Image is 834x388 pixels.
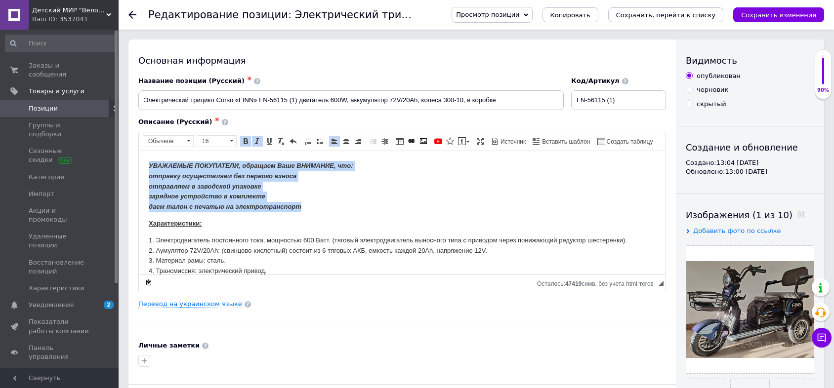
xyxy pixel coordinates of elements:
[815,87,831,94] div: 90%
[302,136,313,147] a: Вставить / удалить нумерованный список
[139,151,666,274] iframe: Визуальный текстовый редактор, 66EAC5F1-0449-4B03-AB0C-9503E78D0EA6
[143,136,184,147] span: Обычное
[697,85,728,94] div: черновик
[733,7,824,22] button: Сохранить изменения
[128,11,136,19] div: Вернуться назад
[29,147,91,164] span: Сезонные скидки
[697,72,741,80] div: опубликован
[143,135,194,147] a: Обычное
[29,61,91,79] span: Заказы и сообщения
[433,136,444,147] a: Добавить видео с YouTube
[29,206,91,224] span: Акции и промокоды
[214,116,219,123] span: ✱
[314,136,325,147] a: Вставить / удалить маркированный список
[686,167,814,176] div: Обновлено: 13:00 [DATE]
[138,342,200,349] b: Личные заметки
[138,77,245,84] span: Название позиции (Русский)
[812,328,832,348] button: Чат с покупателем
[368,136,378,147] a: Уменьшить отступ
[490,136,527,147] a: Источник
[329,136,340,147] a: По левому краю
[686,209,814,221] div: Изображения (1 из 10)
[693,227,781,234] span: Добавить фото по ссылке
[741,11,816,19] i: Сохранить изменения
[29,173,65,182] span: Категории
[143,277,154,288] a: Сделать резервную копию сейчас
[32,15,119,24] div: Ваш ID: 3537041
[456,11,519,18] span: Просмотр позиции
[5,35,116,52] input: Поиск
[565,280,582,287] span: 47419
[457,136,471,147] a: Вставить сообщение
[288,136,298,147] a: Отменить (Ctrl+Z)
[29,104,58,113] span: Позиции
[138,54,666,67] div: Основная информация
[353,136,364,147] a: По правому краю
[29,87,84,96] span: Товары и услуги
[10,84,517,320] p: 1. Электродвигатель постоянного тока, мощностью 600 Ватт. (тяговый электродвигатель выносного тип...
[686,158,814,167] div: Создано: 13:04 [DATE]
[445,136,456,147] a: Вставить иконку
[29,284,84,293] span: Характеристики
[418,136,429,147] a: Изображение
[475,136,486,147] a: Развернуть
[29,344,91,361] span: Панель управления
[542,7,598,22] button: Копировать
[379,136,390,147] a: Увеличить отступ
[247,76,251,82] span: ✱
[550,11,590,19] span: Копировать
[406,136,417,147] a: Вставить/Редактировать ссылку (Ctrl+L)
[32,6,106,15] span: Детский МИР "Вело 7км"
[138,300,242,308] a: Перевод на украинском языке
[815,49,832,99] div: 90% Качество заполнения
[29,301,74,310] span: Уведомления
[29,190,54,198] span: Импорт
[571,77,620,84] span: Код/Артикул
[29,317,91,335] span: Показатели работы компании
[537,278,659,287] div: Подсчет символов
[29,232,91,250] span: Удаленные позиции
[276,136,287,147] a: Убрать форматирование
[341,136,352,147] a: По центру
[596,136,655,147] a: Создать таблицу
[138,90,564,110] input: Например, H&M женское платье зеленое 38 размер вечернее макси с блестками
[541,138,590,146] span: Вставить шаблон
[686,141,814,154] div: Создание и обновление
[104,301,114,309] span: 2
[531,136,591,147] a: Вставить шаблон
[264,136,275,147] a: Подчеркнутый (Ctrl+U)
[659,281,664,286] span: Перетащите для изменения размера
[697,100,726,109] div: скрытый
[29,121,91,139] span: Группы и подборки
[608,7,724,22] button: Сохранить, перейти к списку
[394,136,405,147] a: Таблица
[616,11,716,19] i: Сохранить, перейти к списку
[29,258,91,276] span: Восстановление позиций
[197,136,227,147] span: 16
[197,135,237,147] a: 16
[686,54,814,67] div: Видимость
[252,136,263,147] a: Курсив (Ctrl+I)
[138,118,212,125] span: Описание (Русский)
[240,136,251,147] a: Полужирный (Ctrl+B)
[605,138,653,146] span: Создать таблицу
[499,138,526,146] span: Источник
